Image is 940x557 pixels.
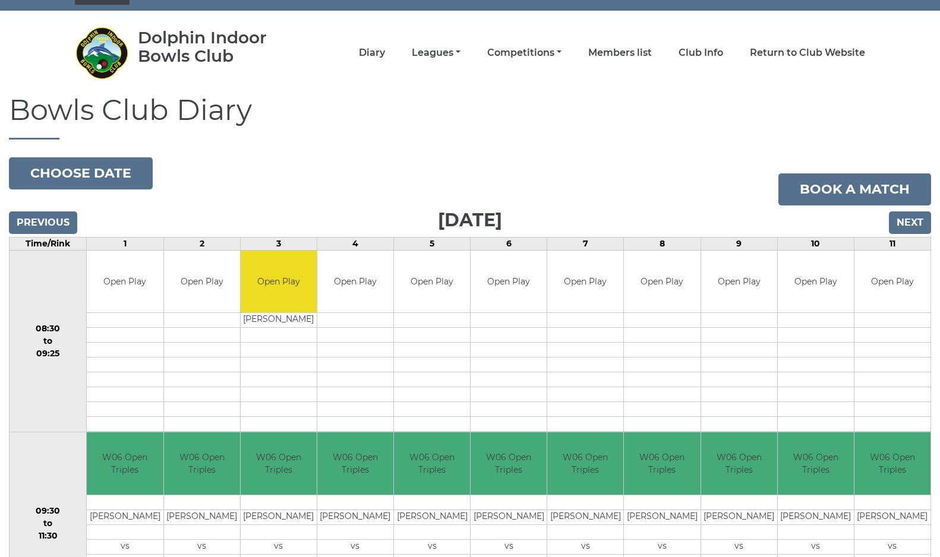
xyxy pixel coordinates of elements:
[624,509,700,524] td: [PERSON_NAME]
[10,250,87,432] td: 08:30 to 09:25
[624,432,700,495] td: W06 Open Triples
[164,251,240,313] td: Open Play
[394,509,470,524] td: [PERSON_NAME]
[547,509,623,524] td: [PERSON_NAME]
[164,432,240,495] td: W06 Open Triples
[547,251,623,313] td: Open Play
[588,46,652,59] a: Members list
[87,432,163,495] td: W06 Open Triples
[241,313,317,328] td: [PERSON_NAME]
[778,509,854,524] td: [PERSON_NAME]
[359,46,385,59] a: Diary
[241,432,317,495] td: W06 Open Triples
[9,157,153,189] button: Choose date
[75,26,128,80] img: Dolphin Indoor Bowls Club
[471,251,547,313] td: Open Play
[412,46,460,59] a: Leagues
[750,46,865,59] a: Return to Club Website
[9,211,77,234] input: Previous
[778,432,854,495] td: W06 Open Triples
[138,29,301,65] div: Dolphin Indoor Bowls Club
[624,251,700,313] td: Open Play
[87,251,163,313] td: Open Play
[778,251,854,313] td: Open Play
[241,251,317,313] td: Open Play
[317,432,393,495] td: W06 Open Triples
[701,509,777,524] td: [PERSON_NAME]
[317,509,393,524] td: [PERSON_NAME]
[10,237,87,250] td: Time/Rink
[164,509,240,524] td: [PERSON_NAME]
[854,251,930,313] td: Open Play
[241,509,317,524] td: [PERSON_NAME]
[87,509,163,524] td: [PERSON_NAME]
[624,237,701,250] td: 8
[547,539,623,554] td: vs
[317,539,393,554] td: vs
[9,94,931,140] h1: Bowls Club Diary
[317,237,393,250] td: 4
[701,237,777,250] td: 9
[778,173,931,205] a: Book a match
[471,432,547,495] td: W06 Open Triples
[87,237,163,250] td: 1
[679,46,723,59] a: Club Info
[164,539,240,554] td: vs
[87,539,163,554] td: vs
[471,539,547,554] td: vs
[487,46,562,59] a: Competitions
[317,251,393,313] td: Open Play
[241,539,317,554] td: vs
[854,237,930,250] td: 11
[471,237,547,250] td: 6
[547,432,623,495] td: W06 Open Triples
[701,539,777,554] td: vs
[163,237,240,250] td: 2
[393,237,470,250] td: 5
[777,237,854,250] td: 10
[624,539,700,554] td: vs
[240,237,317,250] td: 3
[394,251,470,313] td: Open Play
[854,432,930,495] td: W06 Open Triples
[394,539,470,554] td: vs
[778,539,854,554] td: vs
[547,237,624,250] td: 7
[394,432,470,495] td: W06 Open Triples
[701,432,777,495] td: W06 Open Triples
[471,509,547,524] td: [PERSON_NAME]
[854,539,930,554] td: vs
[701,251,777,313] td: Open Play
[854,509,930,524] td: [PERSON_NAME]
[889,211,931,234] input: Next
